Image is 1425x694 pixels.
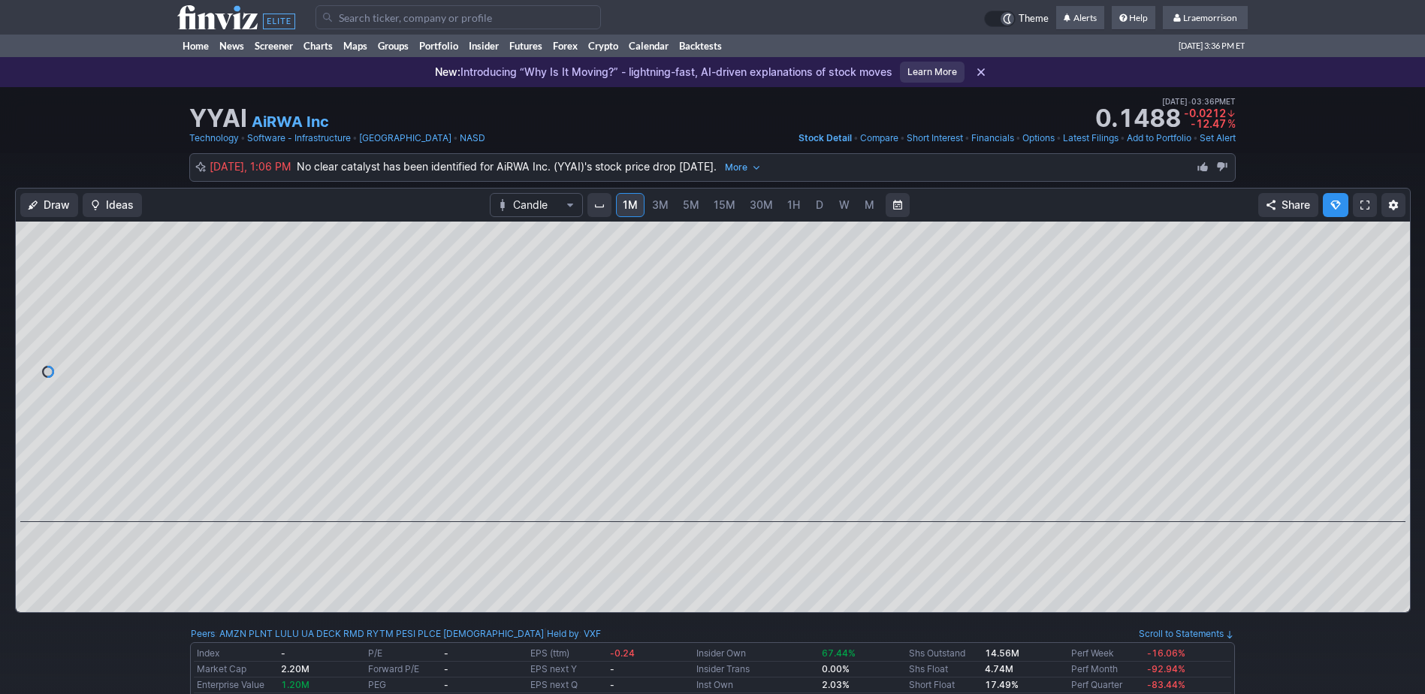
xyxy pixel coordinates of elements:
[906,646,982,662] td: Shs Outstand
[544,626,601,641] div: | :
[610,647,635,659] span: -0.24
[1188,95,1191,108] span: •
[583,35,623,57] a: Crypto
[1068,677,1144,693] td: Perf Quarter
[587,193,611,217] button: Interval
[1258,193,1318,217] button: Share
[900,62,965,83] a: Learn More
[1227,117,1236,130] span: %
[1184,107,1226,119] span: -0.0212
[1323,193,1348,217] button: Explore new features
[247,131,351,146] a: Software - Infrastructure
[1127,131,1191,146] a: Add to Portfolio
[907,131,963,146] a: Short Interest
[367,626,394,641] a: RYTM
[707,193,742,217] a: 15M
[584,626,601,641] a: VXF
[414,35,463,57] a: Portfolio
[693,662,819,677] td: Insider Trans
[191,628,215,639] a: Peers
[1022,131,1055,146] a: Options
[725,160,747,175] span: More
[527,677,606,693] td: EPS next Q
[1381,193,1405,217] button: Chart Settings
[1193,131,1198,146] span: •
[548,35,583,57] a: Forex
[338,35,373,57] a: Maps
[743,193,780,217] a: 30M
[444,679,448,690] b: -
[527,662,606,677] td: EPS next Y
[616,193,645,217] a: 1M
[839,198,850,211] span: W
[352,131,358,146] span: •
[189,131,239,146] a: Technology
[435,65,892,80] p: Introducing “Why Is It Moving?” - lightning-fast, AI-driven explanations of stock moves
[301,626,314,641] a: UA
[490,193,583,217] button: Chart Type
[645,193,675,217] a: 3M
[857,193,881,217] a: M
[513,198,560,213] span: Candle
[1147,647,1185,659] span: -16.06%
[453,131,458,146] span: •
[1068,646,1144,662] td: Perf Week
[297,160,766,173] span: No clear catalyst has been identified for AiRWA Inc. (YYAI)'s stock price drop [DATE].
[720,158,766,177] button: More
[194,677,278,693] td: Enterprise Value
[985,679,1019,690] a: 17.49%
[1056,6,1104,30] a: Alerts
[281,679,309,690] span: 1.20M
[396,626,415,641] a: PESI
[83,193,142,217] button: Ideas
[676,193,706,217] a: 5M
[822,679,850,690] b: 2.03%
[219,626,246,641] a: AMZN
[610,679,614,690] b: -
[1068,662,1144,677] td: Perf Month
[1112,6,1155,30] a: Help
[418,626,441,641] a: PLCE
[191,626,544,641] div: :
[343,626,364,641] a: RMD
[281,663,309,674] b: 2.20M
[435,65,460,78] span: New:
[984,11,1049,27] a: Theme
[1016,131,1021,146] span: •
[298,35,338,57] a: Charts
[189,107,247,131] h1: YYAI
[281,647,285,659] small: -
[365,662,441,677] td: Forward P/E
[860,131,898,146] a: Compare
[20,193,78,217] button: Draw
[240,131,246,146] span: •
[971,131,1014,146] a: Financials
[799,131,852,146] a: Stock Detail
[44,198,70,213] span: Draw
[683,198,699,211] span: 5M
[1147,663,1185,674] span: -92.94%
[1147,679,1185,690] span: -83.44%
[1120,131,1125,146] span: •
[359,131,451,146] a: [GEOGRAPHIC_DATA]
[822,663,850,674] b: 0.00%
[808,193,832,217] a: D
[1282,198,1310,213] span: Share
[1019,11,1049,27] span: Theme
[906,662,982,677] td: Shs Float
[1139,628,1234,639] a: Scroll to Statements
[853,131,859,146] span: •
[1162,95,1236,108] span: [DATE] 03:36PM ET
[1179,35,1245,57] span: [DATE] 3:36 PM ET
[816,198,823,211] span: D
[693,646,819,662] td: Insider Own
[750,198,773,211] span: 30M
[623,35,674,57] a: Calendar
[210,160,297,173] span: [DATE], 1:06 PM
[832,193,856,217] a: W
[463,35,504,57] a: Insider
[315,5,601,29] input: Search
[985,663,1013,674] b: 4.74M
[886,193,910,217] button: Range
